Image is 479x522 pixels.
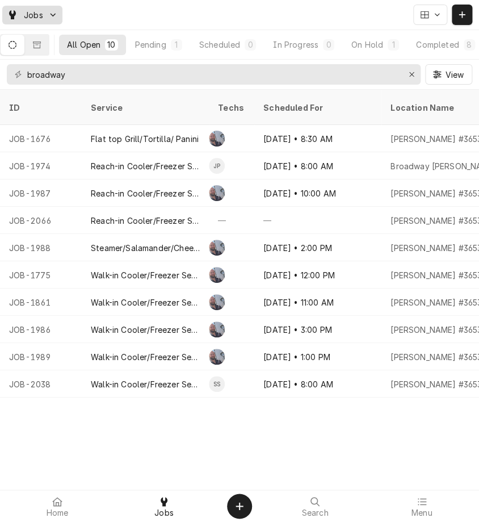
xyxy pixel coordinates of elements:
div: 8 [466,39,473,51]
div: 0 [247,39,254,51]
span: View [443,69,466,81]
div: Techs [218,102,245,114]
div: Pending [135,39,166,51]
div: SS [209,376,225,392]
div: Sam Smith's Avatar [209,376,225,392]
div: [DATE] • 1:00 PM [254,343,381,370]
a: Menu [369,492,474,520]
div: Chris Lynch's Avatar [209,349,225,365]
div: [DATE] • 8:00 AM [254,370,381,398]
div: Walk-in Cooler/Freezer Service Call [91,269,200,281]
div: CL [209,240,225,256]
div: Jonnie Pakovich's Avatar [209,158,225,174]
span: Jobs [24,9,43,21]
div: — [254,207,381,234]
div: 10 [107,39,115,51]
div: Scheduled For [263,102,370,114]
div: In Progress [273,39,318,51]
div: JP [209,158,225,174]
input: Keyword search [27,64,399,85]
div: [DATE] • 3:00 PM [254,316,381,343]
span: Home [47,508,69,517]
div: Chris Lynch's Avatar [209,267,225,283]
a: Go to Jobs [2,6,62,24]
div: 0 [325,39,332,51]
div: Walk-in Cooler/Freezer Service Call [91,378,200,390]
div: Reach-in Cooler/Freezer Service [91,187,200,199]
div: Flat top Grill/Tortilla/ Panini [91,133,199,145]
div: Completed [416,39,459,51]
div: [DATE] • 11:00 AM [254,289,381,316]
div: CL [209,131,225,147]
div: CL [209,294,225,310]
div: [DATE] • 8:30 AM [254,125,381,152]
div: [DATE] • 10:00 AM [254,179,381,207]
a: Search [262,492,368,520]
button: Create Object [227,494,252,519]
div: CL [209,321,225,337]
div: Chris Lynch's Avatar [209,240,225,256]
div: Walk-in Cooler/Freezer Service Call [91,324,200,336]
div: CL [209,185,225,201]
a: Home [5,492,110,520]
div: [DATE] • 2:00 PM [254,234,381,261]
div: Chris Lynch's Avatar [209,294,225,310]
div: Chris Lynch's Avatar [209,321,225,337]
div: All Open [67,39,100,51]
div: On Hold [351,39,383,51]
div: ID [9,102,70,114]
div: CL [209,349,225,365]
div: Steamer/Salamander/Cheesemelter Service [91,242,200,254]
div: Chris Lynch's Avatar [209,185,225,201]
span: Jobs [154,508,174,517]
span: Search [302,508,329,517]
div: 1 [390,39,397,51]
div: Service [91,102,198,114]
div: [DATE] • 8:00 AM [254,152,381,179]
div: Reach-in Cooler/Freezer Service [91,215,200,227]
div: Chris Lynch's Avatar [209,131,225,147]
div: 1 [173,39,180,51]
button: View [425,64,472,85]
div: [DATE] • 12:00 PM [254,261,381,289]
div: Reach-in Cooler/Freezer Service [91,160,200,172]
div: Scheduled [199,39,240,51]
button: Erase input [402,65,421,83]
div: — [209,207,254,234]
span: Menu [411,508,432,517]
div: CL [209,267,225,283]
div: Walk-in Cooler/Freezer Service Call [91,297,200,308]
a: Jobs [111,492,217,520]
div: Walk-in Cooler/Freezer Service Call [91,351,200,363]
